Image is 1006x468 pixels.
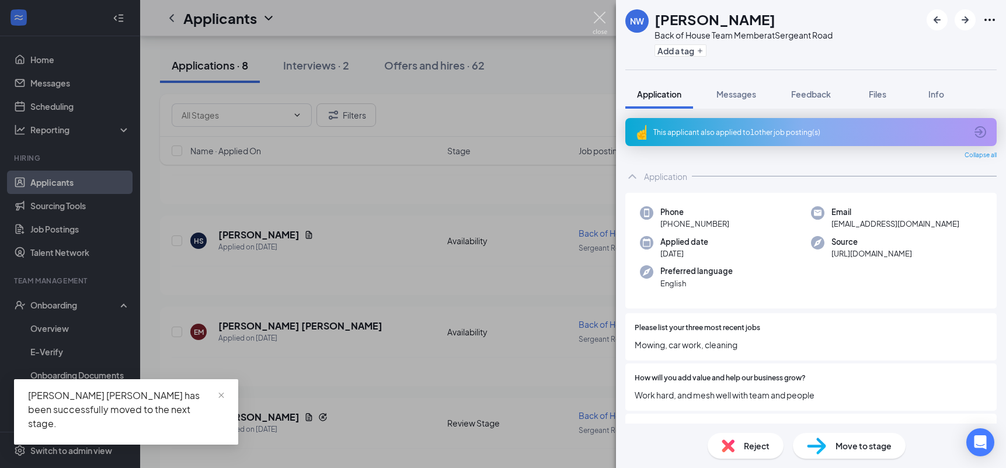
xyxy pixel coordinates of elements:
span: [EMAIL_ADDRESS][DOMAIN_NAME] [831,218,959,230]
span: Applied date [660,236,708,248]
span: Work hard, and mesh well with team and people [635,389,987,401]
div: [PERSON_NAME] [PERSON_NAME] has been successfully moved to the next stage. [28,389,224,431]
div: This applicant also applied to 1 other job posting(s) [653,127,966,137]
span: Info [928,89,944,99]
svg: Ellipses [983,13,997,27]
span: Source [831,236,912,248]
svg: ArrowCircle [973,125,987,139]
span: Please list your three most recent jobs [635,323,760,334]
span: [DATE] [660,248,708,259]
div: NW [630,15,644,27]
span: [URL][DOMAIN_NAME] [831,248,912,259]
svg: ArrowRight [958,13,972,27]
span: Mowing, car work, cleaning [635,338,987,351]
span: Feedback [791,89,831,99]
span: Preferred language [660,265,733,277]
span: Files [869,89,886,99]
span: Move to stage [836,439,892,452]
span: English [660,278,733,289]
span: How will you add value and help our business grow? [635,373,806,384]
span: Phone [660,206,729,218]
div: Back of House Team Member at Sergeant Road [655,29,833,41]
button: PlusAdd a tag [655,44,706,57]
button: ArrowLeftNew [927,9,948,30]
svg: Plus [697,47,704,54]
span: Reject [744,439,770,452]
svg: ArrowLeftNew [930,13,944,27]
h1: [PERSON_NAME] [655,9,775,29]
svg: ChevronUp [625,169,639,183]
span: [PHONE_NUMBER] [660,218,729,230]
span: Collapse all [965,151,997,160]
span: close [217,391,225,400]
button: ArrowRight [955,9,976,30]
div: Open Intercom Messenger [966,428,994,456]
span: How important is honesty in the workplace? Can you provide an example of why? [635,423,904,434]
span: Messages [716,89,756,99]
span: Email [831,206,959,218]
div: Application [644,171,687,182]
span: Application [637,89,681,99]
